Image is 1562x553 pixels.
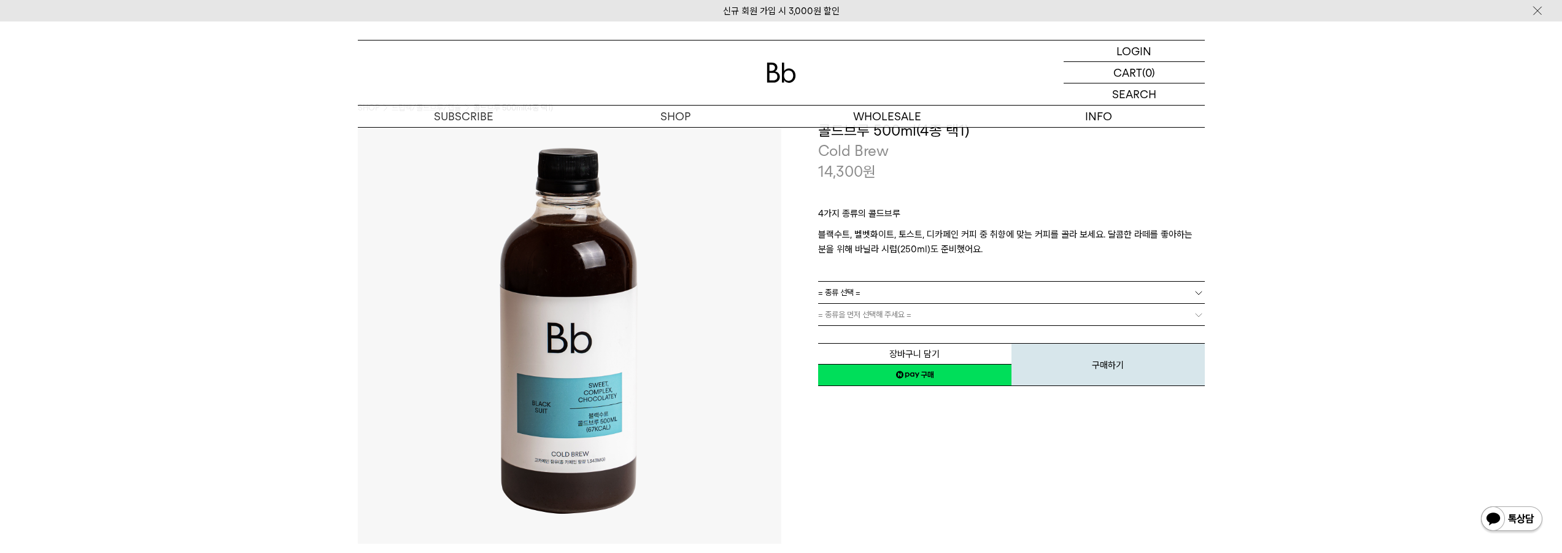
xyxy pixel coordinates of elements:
[1011,343,1205,386] button: 구매하기
[818,343,1011,365] button: 장바구니 담기
[818,227,1205,257] p: 블랙수트, 벨벳화이트, 토스트, 디카페인 커피 중 취향에 맞는 커피를 골라 보세요. 달콤한 라떼를 좋아하는 분을 위해 바닐라 시럽(250ml)도 준비했어요.
[993,106,1205,127] p: INFO
[358,120,781,544] img: 콜드브루 500ml(4종 택1)
[818,141,1205,161] p: Cold Brew
[767,63,796,83] img: 로고
[818,206,1205,227] p: 4가지 종류의 콜드브루
[818,120,1205,141] h3: 콜드브루 500ml(4종 택1)
[818,282,860,303] span: = 종류 선택 =
[781,106,993,127] p: WHOLESALE
[723,6,840,17] a: 신규 회원 가입 시 3,000원 할인
[1113,62,1142,83] p: CART
[818,161,876,182] p: 14,300
[570,106,781,127] a: SHOP
[1480,505,1544,535] img: 카카오톡 채널 1:1 채팅 버튼
[1116,41,1151,61] p: LOGIN
[818,364,1011,386] a: 새창
[818,304,911,325] span: = 종류을 먼저 선택해 주세요 =
[1064,41,1205,62] a: LOGIN
[1112,83,1156,105] p: SEARCH
[358,106,570,127] a: SUBSCRIBE
[863,163,876,180] span: 원
[1142,62,1155,83] p: (0)
[1064,62,1205,83] a: CART (0)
